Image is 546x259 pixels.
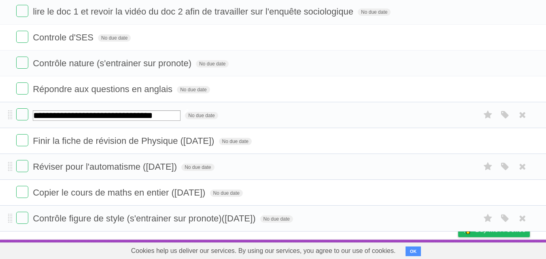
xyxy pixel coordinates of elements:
span: No due date [177,86,210,93]
span: No due date [260,215,293,223]
span: No due date [181,164,214,171]
span: Copier le cours de maths en entier ([DATE]) [33,187,207,198]
a: Suggest a feature [479,242,530,257]
label: Done [16,108,28,120]
label: Done [16,5,28,17]
span: No due date [196,60,229,67]
label: Star task [480,160,496,173]
label: Done [16,134,28,146]
span: Cookies help us deliver our services. By using our services, you agree to our use of cookies. [123,243,404,259]
span: No due date [210,190,243,197]
a: Terms [420,242,438,257]
span: Réviser pour l'automatisme ([DATE]) [33,162,179,172]
span: Répondre aux questions en anglais [33,84,174,94]
button: OK [406,246,421,256]
span: Finir la fiche de révision de Physique ([DATE]) [33,136,216,146]
span: lire le doc 1 et revoir la vidéo du doc 2 afin de travailler sur l'enquête sociologique [33,6,355,17]
label: Done [16,186,28,198]
span: Contrôle nature (s'entrainer sur pronote) [33,58,193,68]
span: Contrôle figure de style (s'entrainer sur pronote)([DATE]) [33,213,257,223]
label: Done [16,82,28,95]
label: Done [16,31,28,43]
span: Controle d'SES [33,32,96,42]
label: Done [16,57,28,69]
a: Developers [377,242,410,257]
span: No due date [219,138,252,145]
span: No due date [358,8,391,16]
span: No due date [98,34,131,42]
label: Star task [480,212,496,225]
a: Privacy [448,242,469,257]
a: About [351,242,368,257]
label: Done [16,160,28,172]
label: Star task [480,108,496,122]
label: Done [16,212,28,224]
span: No due date [185,112,218,119]
span: Buy me a coffee [475,223,526,237]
